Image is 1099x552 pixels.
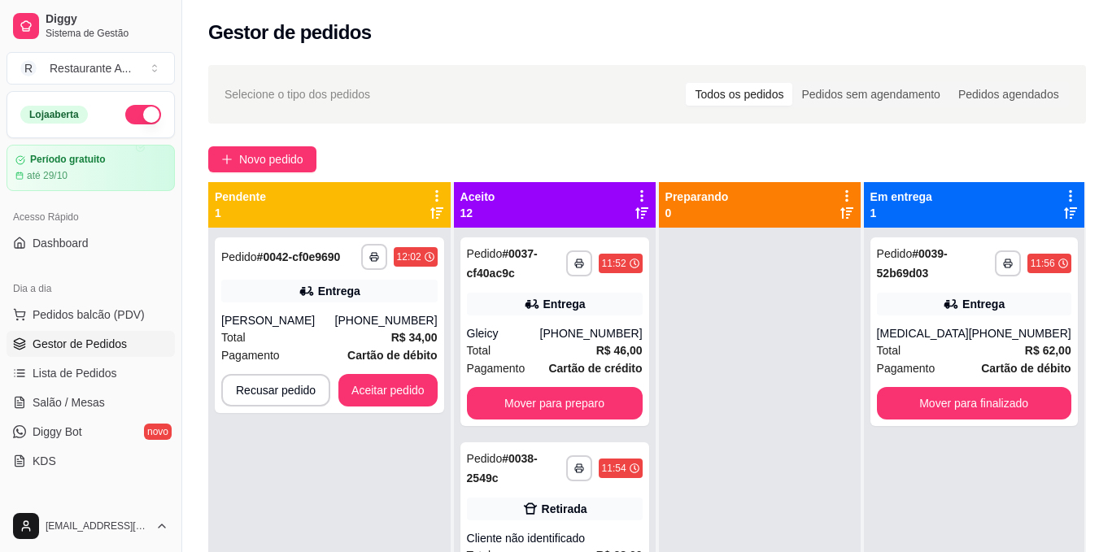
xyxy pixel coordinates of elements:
[467,530,643,546] div: Cliente não identificado
[870,205,932,221] p: 1
[7,7,175,46] a: DiggySistema de Gestão
[7,230,175,256] a: Dashboard
[467,341,491,359] span: Total
[33,365,117,381] span: Lista de Pedidos
[20,106,88,124] div: Loja aberta
[877,325,969,341] div: [MEDICAL_DATA]
[969,325,1071,341] div: [PHONE_NUMBER]
[239,150,303,168] span: Novo pedido
[7,493,175,519] div: Catálogo
[33,424,82,440] span: Diggy Bot
[318,283,360,299] div: Entrega
[27,169,68,182] article: até 29/10
[221,312,335,328] div: [PERSON_NAME]
[540,325,643,341] div: [PHONE_NUMBER]
[665,205,729,221] p: 0
[7,52,175,85] button: Select a team
[30,154,106,166] article: Período gratuito
[981,362,1071,375] strong: Cartão de débito
[877,387,1071,419] button: Mover para finalizado
[50,60,131,76] div: Restaurante A ...
[542,501,587,517] div: Retirada
[46,12,168,27] span: Diggy
[215,189,266,205] p: Pendente
[877,359,935,377] span: Pagamento
[596,344,643,357] strong: R$ 46,00
[949,83,1068,106] div: Pedidos agendados
[338,374,438,406] button: Aceitar pedido
[221,154,233,165] span: plus
[7,506,175,545] button: [EMAIL_ADDRESS][DOMAIN_NAME]
[665,189,729,205] p: Preparando
[7,389,175,415] a: Salão / Mesas
[686,83,792,106] div: Todos os pedidos
[792,83,949,106] div: Pedidos sem agendamento
[7,302,175,328] button: Pedidos balcão (PDV)
[548,362,642,375] strong: Cartão de crédito
[33,453,56,469] span: KDS
[33,336,127,352] span: Gestor de Pedidos
[7,419,175,445] a: Diggy Botnovo
[602,257,626,270] div: 11:52
[467,247,503,260] span: Pedido
[460,205,495,221] p: 12
[208,20,372,46] h2: Gestor de pedidos
[215,205,266,221] p: 1
[46,519,149,532] span: [EMAIL_ADDRESS][DOMAIN_NAME]
[467,359,526,377] span: Pagamento
[391,331,438,344] strong: R$ 34,00
[1031,257,1055,270] div: 11:56
[20,60,37,76] span: R
[877,247,913,260] span: Pedido
[335,312,438,328] div: [PHONE_NUMBER]
[7,276,175,302] div: Dia a dia
[543,296,586,312] div: Entrega
[7,145,175,191] a: Período gratuitoaté 29/10
[877,247,948,280] strong: # 0039-52b69d03
[467,387,643,419] button: Mover para preparo
[877,341,901,359] span: Total
[460,189,495,205] p: Aceito
[870,189,932,205] p: Em entrega
[221,328,246,346] span: Total
[257,250,341,263] strong: # 0042-cf0e9690
[962,296,1005,312] div: Entrega
[7,448,175,474] a: KDS
[46,27,168,40] span: Sistema de Gestão
[467,452,538,485] strong: # 0038-2549c
[467,325,540,341] div: Gleicy
[347,349,437,362] strong: Cartão de débito
[467,452,503,465] span: Pedido
[397,250,421,263] div: 12:02
[208,146,316,172] button: Novo pedido
[221,346,280,364] span: Pagamento
[33,306,145,323] span: Pedidos balcão (PDV)
[7,331,175,357] a: Gestor de Pedidos
[467,247,538,280] strong: # 0037-cf40ac9c
[33,235,89,251] span: Dashboard
[7,204,175,230] div: Acesso Rápido
[221,374,330,406] button: Recusar pedido
[7,360,175,386] a: Lista de Pedidos
[602,462,626,475] div: 11:54
[1025,344,1071,357] strong: R$ 62,00
[221,250,257,263] span: Pedido
[125,105,161,124] button: Alterar Status
[33,394,105,411] span: Salão / Mesas
[225,85,370,103] span: Selecione o tipo dos pedidos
